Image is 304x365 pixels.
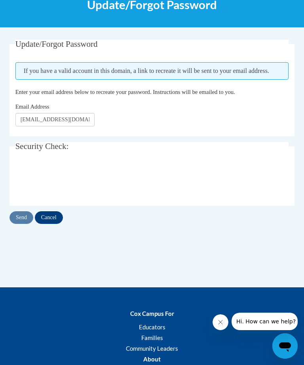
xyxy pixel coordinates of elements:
span: If you have a valid account in this domain, a link to recreate it will be sent to your email addr... [15,62,289,80]
iframe: Close message [213,314,228,330]
span: Enter your email address below to recreate your password. Instructions will be emailed to you. [15,89,235,95]
a: Educators [139,323,165,331]
a: Community Leaders [126,345,178,352]
iframe: reCAPTCHA [15,165,136,196]
b: Cox Campus For [130,310,174,317]
iframe: Message from company [232,313,298,330]
a: Families [141,334,163,341]
input: Cancel [35,211,63,224]
input: Email [15,113,95,126]
span: Email Address [15,103,49,110]
span: Security Check: [15,141,69,151]
iframe: Button to launch messaging window [272,333,298,359]
b: About [143,355,161,363]
span: Update/Forgot Password [15,39,98,49]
